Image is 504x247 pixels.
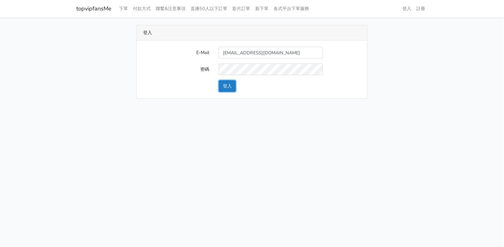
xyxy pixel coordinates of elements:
a: 付款方式 [130,3,153,15]
a: 各式平台下單服務 [271,3,312,15]
div: 登入 [137,25,367,40]
label: 密碼 [138,63,214,75]
a: 登入 [400,3,414,15]
a: 新下單 [253,3,271,15]
a: topvipfansMe [76,3,111,15]
a: 註冊 [414,3,428,15]
a: 聯繫&注意事項 [153,3,188,15]
a: 下單 [117,3,130,15]
button: 登入 [219,80,236,92]
a: 影片訂單 [230,3,253,15]
label: E-Mail [138,47,214,58]
a: 直播50人以下訂單 [188,3,230,15]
